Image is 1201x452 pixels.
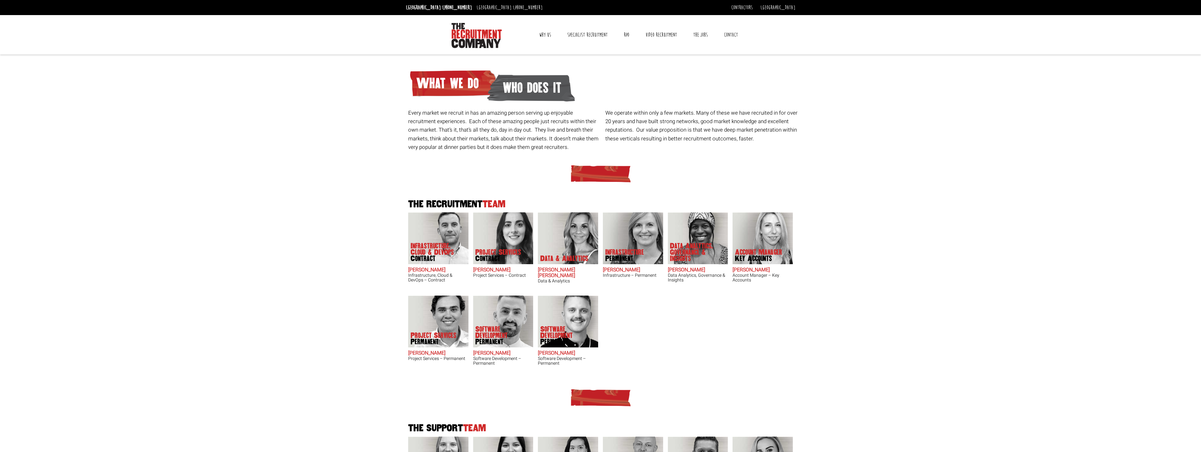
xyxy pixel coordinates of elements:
span: Team [463,423,486,433]
span: Contract [411,255,461,262]
p: Every market we recruit in has an amazing person serving up enjoyable recruitment experiences. Ea... [408,109,601,151]
img: Anna-Maria Julie does Data & Analytics [538,212,598,264]
span: Team [483,199,506,209]
h2: [PERSON_NAME] [603,267,663,273]
p: Project Services [475,249,521,262]
h2: The Support [406,423,795,433]
li: [GEOGRAPHIC_DATA]: [404,3,473,13]
h3: Project Services – Contract [473,273,533,278]
p: Account Manager [735,249,782,262]
a: Contact [719,27,743,43]
a: Contractors [731,4,753,11]
h2: [PERSON_NAME] [538,351,598,356]
span: Permanent [411,339,457,345]
img: Chipo Riva does Data Analytics, Governance & Insights [668,212,728,264]
h2: [PERSON_NAME] [668,267,728,273]
a: Why Us [534,27,556,43]
p: Software Development [475,326,526,345]
p: Project Services [411,332,457,345]
a: The Jobs [689,27,712,43]
p: Software Development [540,326,591,345]
a: RPO [619,27,634,43]
h2: [PERSON_NAME] [PERSON_NAME] [538,267,598,278]
h3: Software Development – Permanent [473,356,533,366]
p: Data Analytics, Governance & Insights [670,243,720,262]
img: Liam Cox does Software Development Permanent [473,296,533,347]
img: Sam Williamson does Software Development Permanent [538,296,598,347]
span: Permanent [540,339,591,345]
img: Adam Eshet does Infrastructure, Cloud & DevOps Contract [408,212,468,264]
h2: The Recruitment [406,199,795,209]
img: Amanda Evans's Our Infrastructure Permanent [603,212,663,264]
h3: Account Manager – Key Accounts [733,273,793,283]
h3: Infrastructure, Cloud & DevOps – Contract [408,273,468,283]
h2: [PERSON_NAME] [473,267,533,273]
span: Contract [475,255,521,262]
li: [GEOGRAPHIC_DATA]: [475,3,544,13]
img: Claire Sheerin does Project Services Contract [473,212,533,264]
h2: [PERSON_NAME] [408,267,468,273]
a: [PHONE_NUMBER] [513,4,543,11]
p: Infrastructure [605,249,644,262]
p: Infrastructure, Cloud & DevOps [411,243,461,262]
h3: Data Analytics, Governance & Insights [668,273,728,283]
img: Frankie Gaffney's our Account Manager Key Accounts [733,212,793,264]
img: Sam McKay does Project Services Permanent [408,296,468,347]
a: [PHONE_NUMBER] [442,4,472,11]
p: We operate within only a few markets. Many of these we have recruited in for over 20 years and ha... [605,109,798,143]
a: Specialist Recruitment [563,27,612,43]
h3: Data & Analytics [538,279,598,283]
h3: Software Development – Permanent [538,356,598,366]
span: Permanent [475,339,526,345]
a: Video Recruitment [641,27,682,43]
h2: [PERSON_NAME] [473,351,533,356]
span: . [753,135,754,143]
p: Data & Analytics [540,255,588,262]
span: Key Accounts [735,255,782,262]
h3: Infrastructure – Permanent [603,273,663,278]
a: [GEOGRAPHIC_DATA] [760,4,795,11]
h2: [PERSON_NAME] [733,267,793,273]
h3: Project Services – Permanent [408,356,468,361]
span: Permanent [605,255,644,262]
h2: [PERSON_NAME] [408,351,468,356]
img: The Recruitment Company [452,23,502,48]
